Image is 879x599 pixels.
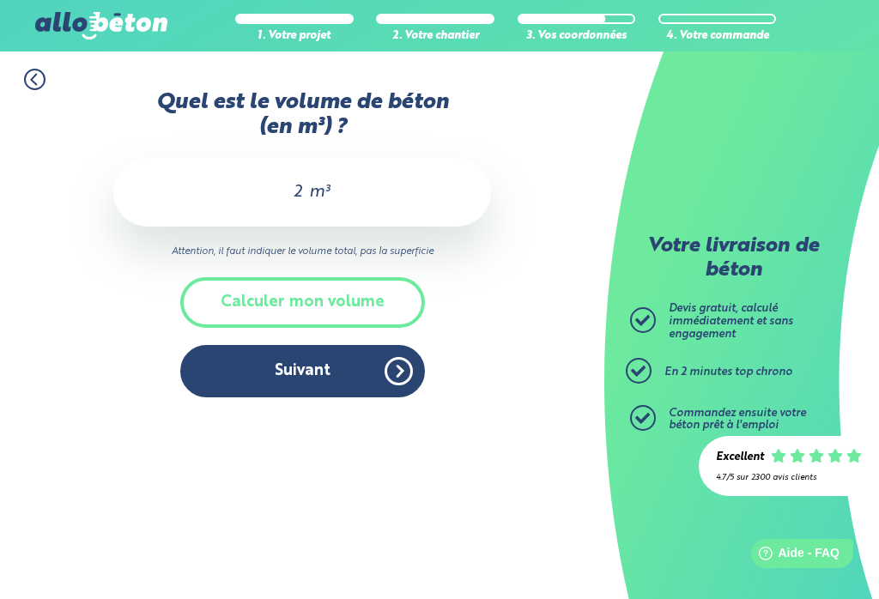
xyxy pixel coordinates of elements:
div: 2. Votre chantier [376,30,494,43]
span: m³ [309,184,330,201]
i: Attention, il faut indiquer le volume total, pas la superficie [113,244,491,260]
button: Suivant [180,345,425,397]
div: 4. Votre commande [658,30,777,43]
div: 3. Vos coordonnées [518,30,636,43]
iframe: Help widget launcher [726,532,860,580]
button: Calculer mon volume [180,277,425,328]
img: allobéton [35,12,167,39]
div: 1. Votre projet [235,30,354,43]
input: 0 [276,182,305,203]
label: Quel est le volume de béton (en m³) ? [113,90,491,141]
